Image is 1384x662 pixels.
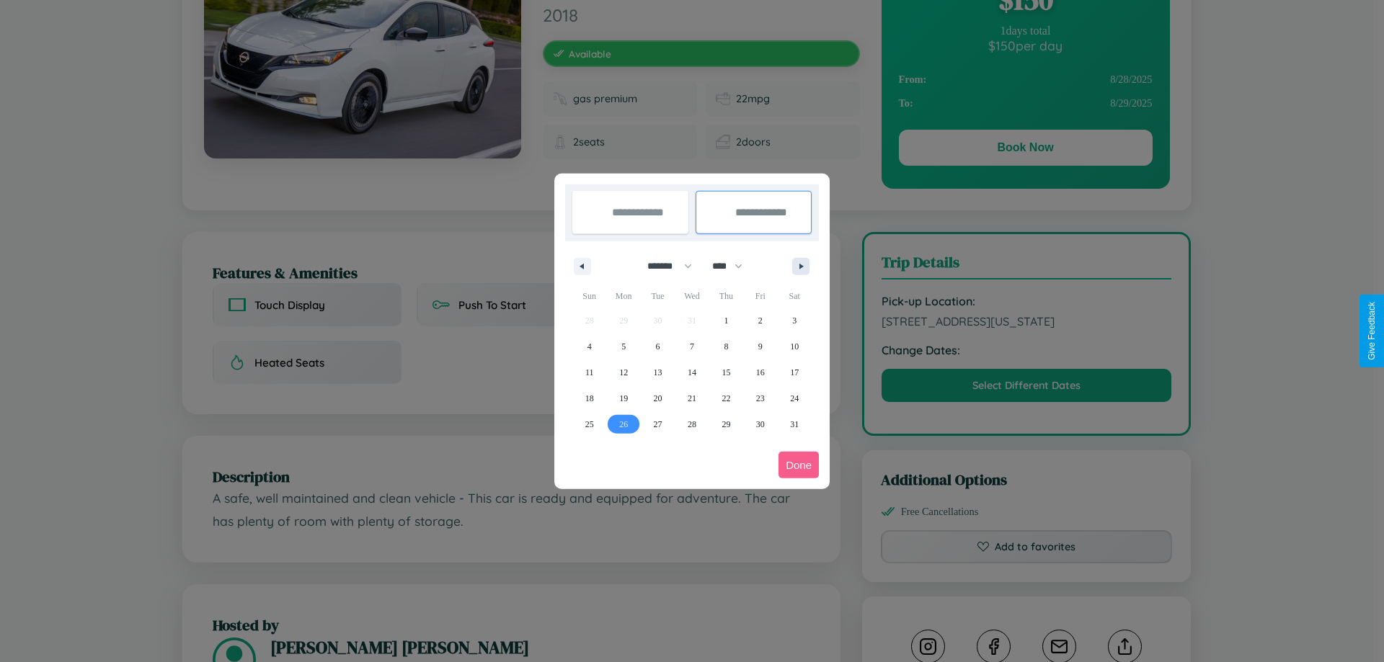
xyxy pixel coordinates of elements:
button: 4 [572,334,606,359]
button: 11 [572,359,606,385]
button: 31 [778,411,812,437]
button: 9 [743,334,777,359]
div: Give Feedback [1367,302,1377,360]
button: 18 [572,385,606,411]
span: 26 [619,411,628,437]
button: 30 [743,411,777,437]
button: 21 [675,385,709,411]
span: 24 [790,385,799,411]
span: 14 [688,359,696,385]
span: 13 [654,359,662,385]
span: Fri [743,285,777,308]
span: 18 [585,385,594,411]
span: 15 [722,359,730,385]
button: Done [778,452,819,478]
span: 21 [688,385,696,411]
span: Sat [778,285,812,308]
span: 20 [654,385,662,411]
span: Sun [572,285,606,308]
span: Wed [675,285,709,308]
button: 7 [675,334,709,359]
button: 28 [675,411,709,437]
span: 8 [724,334,728,359]
button: 14 [675,359,709,385]
button: 13 [641,359,675,385]
button: 26 [606,411,640,437]
button: 12 [606,359,640,385]
span: 2 [758,308,763,334]
span: 16 [756,359,765,385]
span: 31 [790,411,799,437]
span: 28 [688,411,696,437]
span: 6 [656,334,660,359]
span: 22 [722,385,730,411]
span: 3 [792,308,797,334]
span: 29 [722,411,730,437]
button: 27 [641,411,675,437]
button: 19 [606,385,640,411]
button: 20 [641,385,675,411]
button: 22 [709,385,743,411]
span: 19 [619,385,628,411]
span: 30 [756,411,765,437]
button: 5 [606,334,640,359]
span: 10 [790,334,799,359]
button: 1 [709,308,743,334]
button: 24 [778,385,812,411]
span: 1 [724,308,728,334]
span: 12 [619,359,628,385]
span: Mon [606,285,640,308]
button: 10 [778,334,812,359]
button: 16 [743,359,777,385]
span: 25 [585,411,594,437]
span: 5 [621,334,626,359]
span: 9 [758,334,763,359]
span: 7 [690,334,694,359]
span: Tue [641,285,675,308]
button: 3 [778,308,812,334]
button: 23 [743,385,777,411]
button: 25 [572,411,606,437]
button: 6 [641,334,675,359]
span: 27 [654,411,662,437]
span: 17 [790,359,799,385]
span: 4 [587,334,592,359]
button: 8 [709,334,743,359]
button: 29 [709,411,743,437]
span: Thu [709,285,743,308]
span: 11 [585,359,594,385]
button: 17 [778,359,812,385]
button: 15 [709,359,743,385]
span: 23 [756,385,765,411]
button: 2 [743,308,777,334]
